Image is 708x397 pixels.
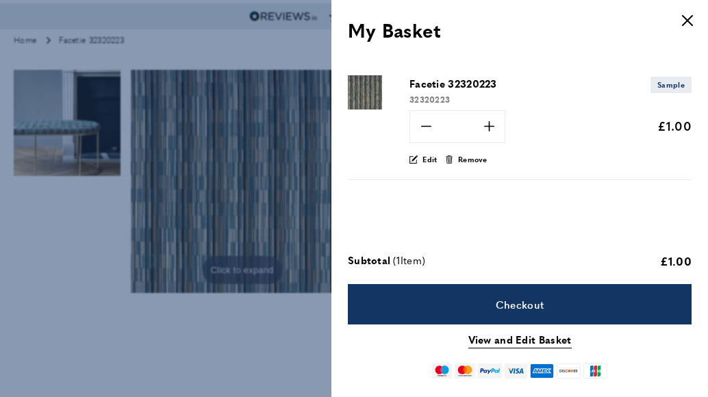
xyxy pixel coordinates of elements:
a: Edit product "Facetie 32320223" [409,153,438,166]
span: ( Item) [393,252,425,270]
span: Remove [458,153,488,166]
span: Facetie 32320223 [409,75,497,92]
span: Edit [422,153,437,166]
span: Sample [650,77,692,93]
img: paypal [478,363,502,379]
a: Product "Facetie 32320223" [348,75,399,114]
span: £1.00 [660,253,692,269]
img: american-express [530,363,554,379]
h3: My Basket [348,16,692,43]
span: Subtotal [348,252,390,270]
span: 32320223 [409,93,450,105]
img: discover [557,363,581,379]
img: visa [505,363,527,379]
img: maestro [432,363,452,379]
button: Close panel [674,7,701,34]
button: Remove product "Facetie 32320223" from cart [445,153,488,166]
a: Checkout [348,284,692,324]
span: 1 [396,253,400,267]
img: jcb [583,363,607,379]
span: £1.00 [657,117,692,134]
a: View and Edit Basket [468,331,572,348]
img: mastercard [455,363,475,379]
